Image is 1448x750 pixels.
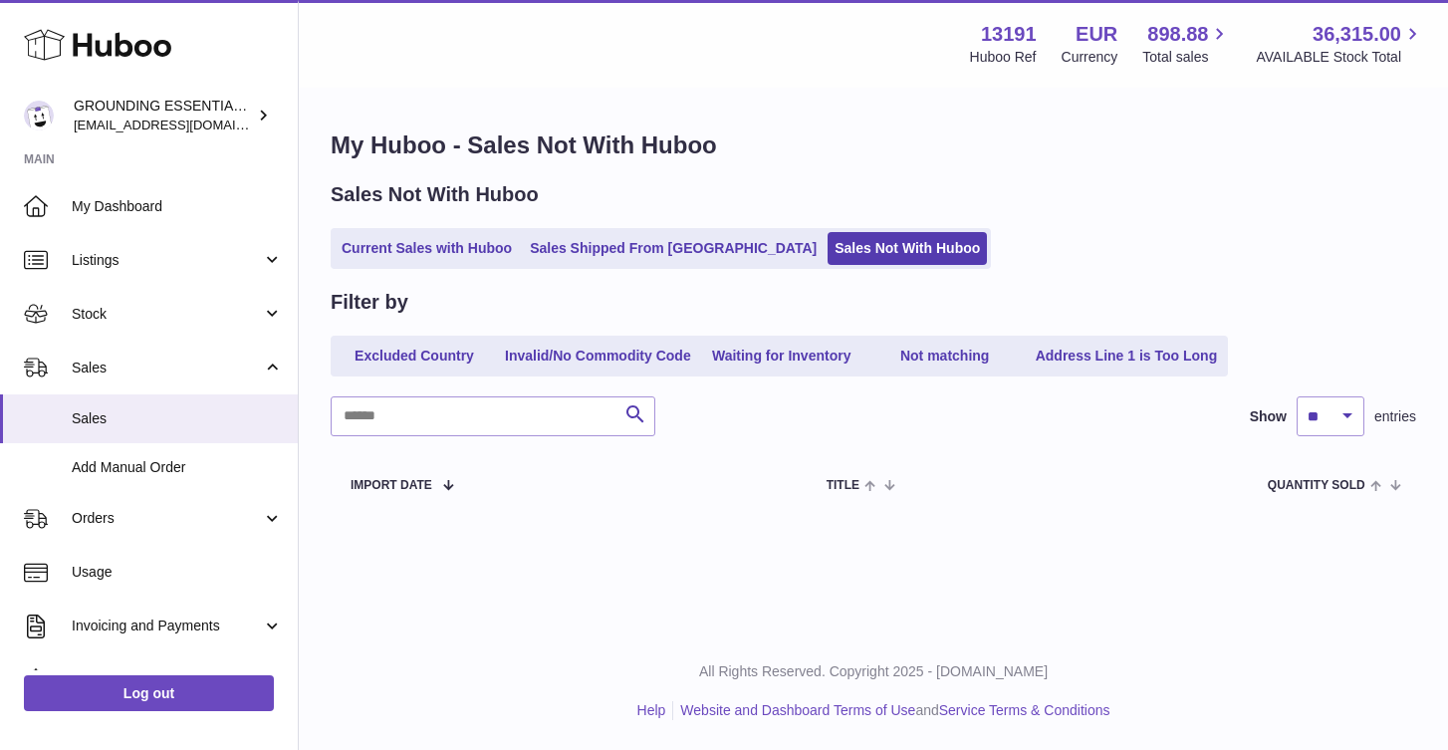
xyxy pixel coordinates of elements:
[680,702,915,718] a: Website and Dashboard Terms of Use
[72,409,283,428] span: Sales
[74,97,253,134] div: GROUNDING ESSENTIALS INTERNATIONAL SLU
[331,289,408,316] h2: Filter by
[331,129,1416,161] h1: My Huboo - Sales Not With Huboo
[72,251,262,270] span: Listings
[1268,479,1365,492] span: Quantity Sold
[498,340,698,373] a: Invalid/No Commodity Code
[637,702,666,718] a: Help
[1256,21,1424,67] a: 36,315.00 AVAILABLE Stock Total
[1256,48,1424,67] span: AVAILABLE Stock Total
[939,702,1110,718] a: Service Terms & Conditions
[335,232,519,265] a: Current Sales with Huboo
[1142,48,1231,67] span: Total sales
[523,232,824,265] a: Sales Shipped From [GEOGRAPHIC_DATA]
[828,232,987,265] a: Sales Not With Huboo
[1147,21,1208,48] span: 898.88
[673,701,1109,720] li: and
[72,458,283,477] span: Add Manual Order
[72,563,283,582] span: Usage
[335,340,494,373] a: Excluded Country
[72,305,262,324] span: Stock
[1076,21,1117,48] strong: EUR
[1062,48,1118,67] div: Currency
[1029,340,1225,373] a: Address Line 1 is Too Long
[970,48,1037,67] div: Huboo Ref
[351,479,432,492] span: Import date
[74,117,293,132] span: [EMAIL_ADDRESS][DOMAIN_NAME]
[315,662,1432,681] p: All Rights Reserved. Copyright 2025 - [DOMAIN_NAME]
[1374,407,1416,426] span: entries
[331,181,539,208] h2: Sales Not With Huboo
[72,509,262,528] span: Orders
[702,340,861,373] a: Waiting for Inventory
[1250,407,1287,426] label: Show
[24,675,274,711] a: Log out
[1142,21,1231,67] a: 898.88 Total sales
[827,479,859,492] span: Title
[72,197,283,216] span: My Dashboard
[865,340,1025,373] a: Not matching
[72,359,262,377] span: Sales
[1313,21,1401,48] span: 36,315.00
[981,21,1037,48] strong: 13191
[72,617,262,635] span: Invoicing and Payments
[24,101,54,130] img: espenwkopperud@gmail.com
